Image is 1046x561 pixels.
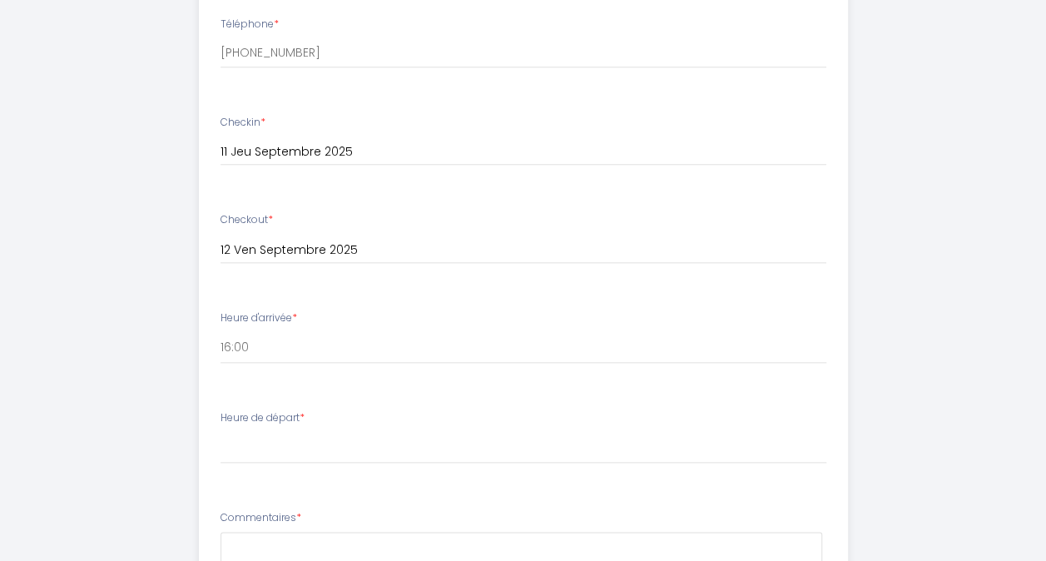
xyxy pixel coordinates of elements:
label: Checkout [221,212,273,228]
label: Heure d'arrivée [221,310,297,326]
label: Commentaires [221,510,301,526]
label: Heure de départ [221,410,305,426]
label: Checkin [221,115,265,131]
label: Téléphone [221,17,279,32]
